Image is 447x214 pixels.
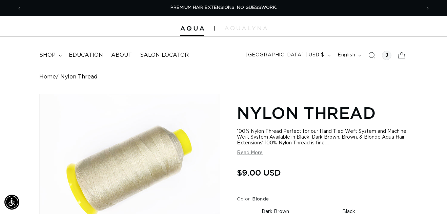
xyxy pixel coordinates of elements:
[246,52,324,59] span: [GEOGRAPHIC_DATA] | USD $
[252,197,269,201] span: Blonde
[136,48,193,63] a: Salon Locator
[39,74,56,80] a: Home
[65,48,107,63] a: Education
[4,195,19,210] div: Accessibility Menu
[237,102,408,123] h1: Nylon Thread
[39,52,56,59] span: shop
[242,49,333,62] button: [GEOGRAPHIC_DATA] | USD $
[35,48,65,63] summary: shop
[111,52,132,59] span: About
[237,150,263,156] button: Read More
[180,26,204,31] img: Aqua Hair Extensions
[237,166,281,179] span: $9.00 USD
[420,2,435,15] button: Next announcement
[237,129,408,146] div: 100% Nylon Thread Perfect for our Hand Tied Weft System and Machine Weft System Available in Blac...
[69,52,103,59] span: Education
[12,2,27,15] button: Previous announcement
[39,74,408,80] nav: breadcrumbs
[170,5,277,10] span: PREMIUM HAIR EXTENSIONS. NO GUESSWORK.
[364,48,379,63] summary: Search
[333,49,364,62] button: English
[107,48,136,63] a: About
[413,181,447,214] iframe: Chat Widget
[140,52,189,59] span: Salon Locator
[338,52,355,59] span: English
[225,26,267,30] img: aqualyna.com
[237,196,269,203] legend: Color :
[60,74,97,80] span: Nylon Thread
